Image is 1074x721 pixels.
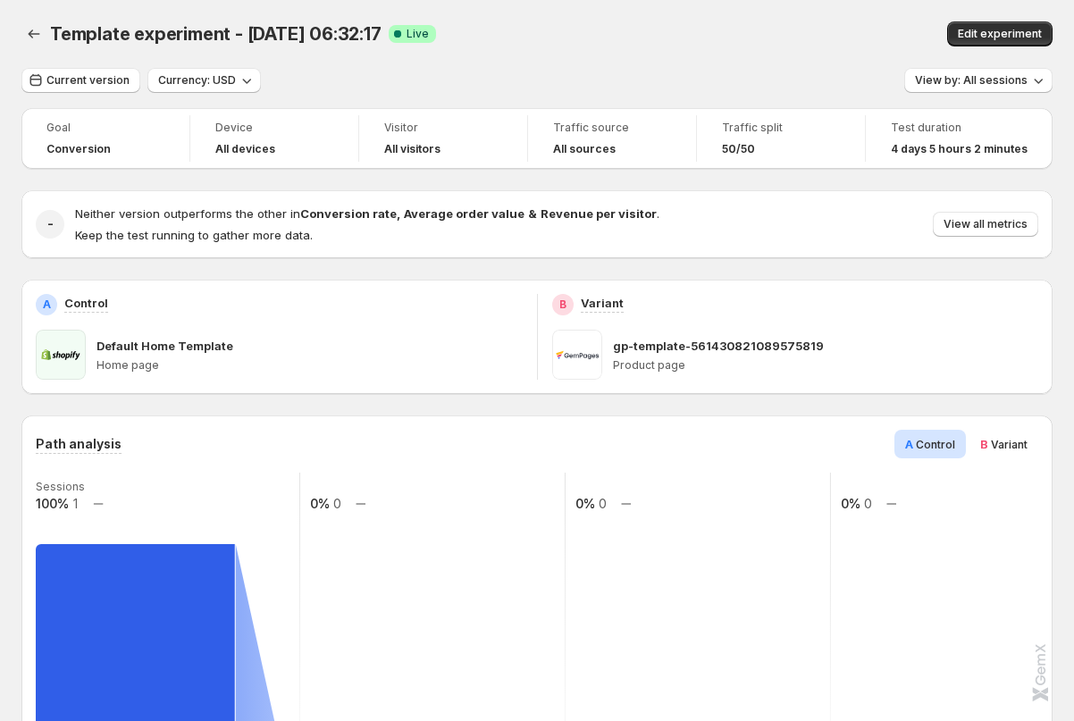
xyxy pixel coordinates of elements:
[46,121,164,135] span: Goal
[215,121,333,135] span: Device
[541,206,657,221] strong: Revenue per visitor
[333,496,341,511] text: 0
[36,496,69,511] text: 100%
[384,142,441,156] h4: All visitors
[64,294,108,312] p: Control
[96,337,233,355] p: Default Home Template
[75,206,659,221] span: Neither version outperforms the other in .
[407,27,429,41] span: Live
[933,212,1038,237] button: View all metrics
[891,121,1028,135] span: Test duration
[43,298,51,312] h2: A
[50,23,382,45] span: Template experiment - [DATE] 06:32:17
[905,437,913,451] span: A
[722,119,840,158] a: Traffic split50/50
[991,438,1028,451] span: Variant
[559,298,566,312] h2: B
[613,358,1039,373] p: Product page
[553,142,616,156] h4: All sources
[158,73,236,88] span: Currency: USD
[613,337,824,355] p: gp-template-561430821089575819
[21,21,46,46] button: Back
[36,480,85,493] text: Sessions
[46,119,164,158] a: GoalConversion
[36,330,86,380] img: Default Home Template
[722,121,840,135] span: Traffic split
[36,435,122,453] h3: Path analysis
[904,68,1053,93] button: View by: All sessions
[980,437,988,451] span: B
[310,496,330,511] text: 0%
[300,206,397,221] strong: Conversion rate
[404,206,524,221] strong: Average order value
[915,73,1028,88] span: View by: All sessions
[891,119,1028,158] a: Test duration4 days 5 hours 2 minutes
[553,121,671,135] span: Traffic source
[552,330,602,380] img: gp-template-561430821089575819
[384,119,502,158] a: VisitorAll visitors
[96,358,523,373] p: Home page
[215,142,275,156] h4: All devices
[581,294,624,312] p: Variant
[397,206,400,221] strong: ,
[947,21,1053,46] button: Edit experiment
[528,206,537,221] strong: &
[47,215,54,233] h2: -
[916,438,955,451] span: Control
[958,27,1042,41] span: Edit experiment
[46,73,130,88] span: Current version
[147,68,261,93] button: Currency: USD
[864,496,872,511] text: 0
[384,121,502,135] span: Visitor
[841,496,860,511] text: 0%
[46,142,111,156] span: Conversion
[73,496,78,511] text: 1
[553,119,671,158] a: Traffic sourceAll sources
[944,217,1028,231] span: View all metrics
[599,496,607,511] text: 0
[215,119,333,158] a: DeviceAll devices
[891,142,1028,156] span: 4 days 5 hours 2 minutes
[75,228,313,242] span: Keep the test running to gather more data.
[722,142,755,156] span: 50/50
[575,496,595,511] text: 0%
[21,68,140,93] button: Current version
